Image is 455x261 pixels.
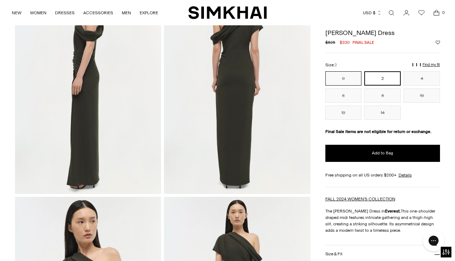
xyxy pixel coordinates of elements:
[399,172,412,178] a: Details
[325,62,337,68] label: Size:
[429,6,444,20] a: Open cart modal
[30,5,46,21] a: WOMEN
[404,71,440,86] button: 4
[325,145,440,162] button: Add to Bag
[385,209,401,214] strong: Everest.
[325,88,362,103] button: 6
[6,234,72,255] iframe: Sign Up via Text for Offers
[414,6,429,20] a: Wishlist
[122,5,131,21] a: MEN
[325,172,440,178] div: Free shipping on all US orders $200+
[419,227,448,254] iframe: Gorgias live chat messenger
[325,252,342,256] h3: Size & Fit
[188,6,267,20] a: SIMKHAI
[440,9,446,16] span: 0
[399,6,414,20] a: Go to the account page
[55,5,75,21] a: DRESSES
[384,6,399,20] a: Open search modal
[325,208,440,234] p: The [PERSON_NAME] Dress in This one-shoulder draped midi features intricate gathering and a thigh...
[325,129,431,134] strong: Final Sale items are not eligible for return or exchange.
[372,150,393,156] span: Add to Bag
[335,63,337,67] span: 2
[363,5,382,21] button: USD $
[364,106,401,120] button: 14
[364,88,401,103] button: 8
[436,40,440,45] button: Add to Wishlist
[325,106,362,120] button: 12
[325,39,335,46] s: $825
[12,5,21,21] a: NEW
[325,30,440,36] h1: [PERSON_NAME] Dress
[404,88,440,103] button: 10
[325,196,395,201] a: FALL 2024 WOMEN'S COLLECTION
[325,71,362,86] button: 0
[364,71,401,86] button: 2
[83,5,113,21] a: ACCESSORIES
[340,39,350,46] span: $330
[140,5,158,21] a: EXPLORE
